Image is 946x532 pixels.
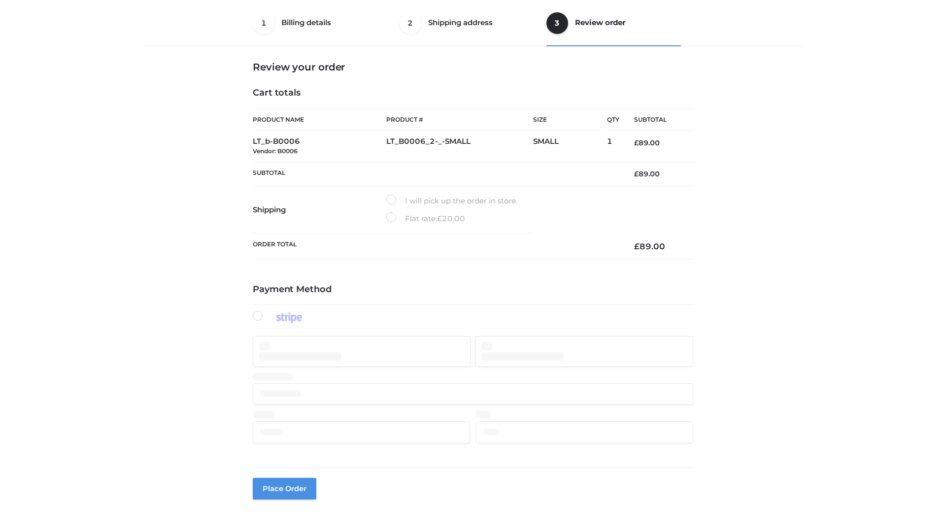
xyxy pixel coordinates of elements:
[253,147,298,155] small: Vendor: B0006
[634,169,639,178] span: £
[253,162,619,186] th: Subtotal
[386,108,533,131] th: Product #
[634,169,660,178] bdi: 89.00
[253,186,386,233] th: Shipping
[386,212,465,225] label: Flat rate:
[437,214,442,223] span: £
[253,108,386,131] th: Product Name
[253,61,693,73] h3: Review your order
[253,284,693,295] h4: Payment Method
[619,109,693,131] th: Subtotal
[634,138,639,147] span: £
[634,241,665,251] bdi: 89.00
[607,108,619,131] th: Qty
[607,131,619,162] td: 1
[533,109,602,131] th: Size
[634,138,660,147] bdi: 89.00
[437,214,465,223] bdi: 20.00
[253,131,386,162] td: LT_b-B0006
[253,233,619,260] th: Order Total
[634,241,640,251] span: £
[253,478,316,499] button: Place order
[533,131,607,162] td: SMALL
[386,131,533,162] td: LT_B0006_2-_-SMALL
[253,88,693,99] h4: Cart totals
[386,195,517,207] label: I will pick up the order in store.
